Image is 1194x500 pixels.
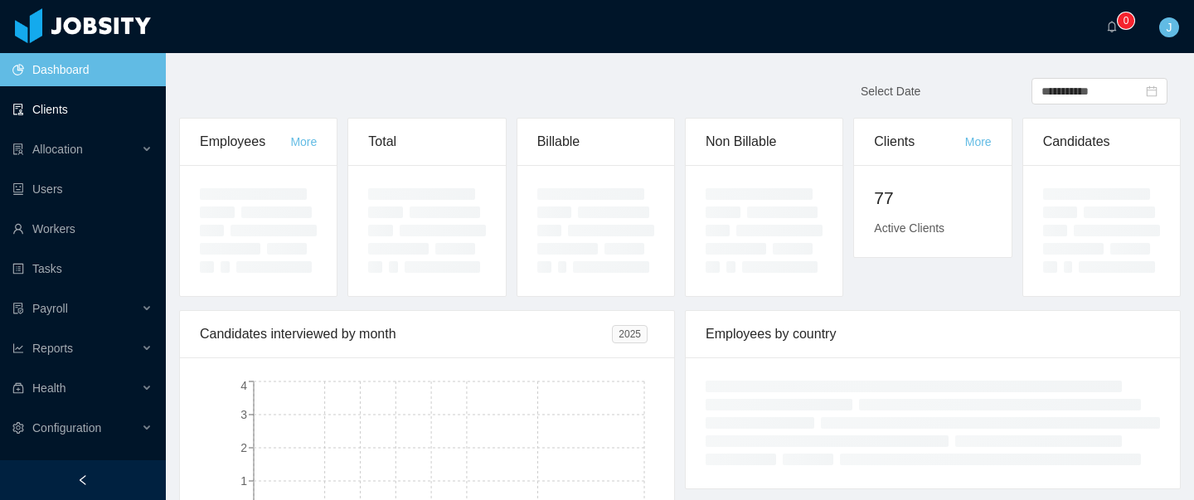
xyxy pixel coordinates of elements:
div: Total [368,119,485,165]
tspan: 4 [240,379,247,392]
tspan: 2 [240,441,247,454]
div: Candidates [1043,119,1160,165]
a: icon: profileTasks [12,252,153,285]
div: Employees [200,119,290,165]
i: icon: file-protect [12,303,24,314]
i: icon: calendar [1146,85,1158,97]
span: Health [32,381,66,395]
i: icon: bell [1106,21,1118,32]
span: Payroll [32,302,68,315]
span: Active Clients [874,221,944,235]
tspan: 1 [240,474,247,488]
h2: 77 [874,185,991,211]
a: icon: pie-chartDashboard [12,53,153,86]
a: icon: robotUsers [12,172,153,206]
div: Employees by country [706,311,1160,357]
a: icon: auditClients [12,93,153,126]
div: Non Billable [706,119,823,165]
sup: 0 [1118,12,1134,29]
a: icon: userWorkers [12,212,153,245]
span: Reports [32,342,73,355]
span: Configuration [32,421,101,434]
span: 2025 [612,325,648,343]
tspan: 3 [240,408,247,421]
a: More [290,135,317,148]
i: icon: solution [12,143,24,155]
i: icon: medicine-box [12,382,24,394]
span: Select Date [861,85,920,98]
a: More [965,135,992,148]
i: icon: line-chart [12,342,24,354]
i: icon: setting [12,422,24,434]
div: Billable [537,119,654,165]
span: Allocation [32,143,83,156]
div: Clients [874,119,964,165]
span: J [1167,17,1172,37]
div: Candidates interviewed by month [200,311,612,357]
